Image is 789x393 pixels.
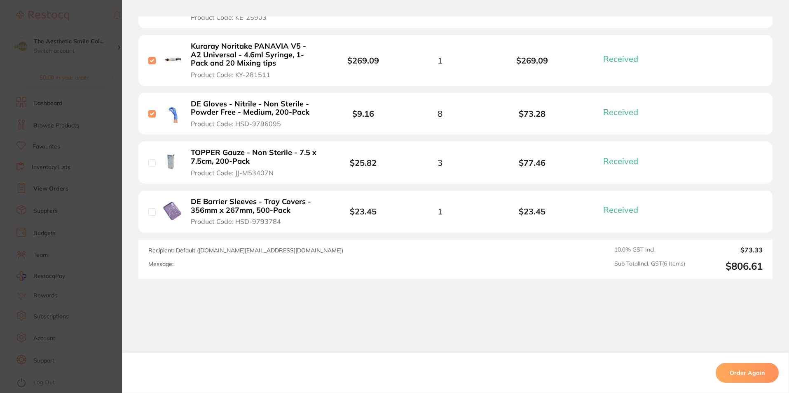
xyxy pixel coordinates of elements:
b: $23.45 [350,206,377,217]
button: DE Gloves - Nitrile - Non Sterile - Powder Free - Medium, 200-Pack Product Code: HSD-9796095 [188,99,321,128]
p: It has been 14 days since you have started your Restocq journey. We wanted to do a check in and s... [36,24,142,32]
b: DE Barrier Sleeves - Tray Covers - 356mm x 267mm, 500-Pack [191,198,318,214]
img: DE Gloves - Nitrile - Non Sterile - Powder Free - Medium, 200-Pack [162,103,182,123]
button: Received [601,107,648,117]
span: Received [603,156,638,166]
span: 10.0 % GST Incl. [614,246,685,254]
span: 3 [438,158,442,167]
button: Received [601,156,648,166]
span: Product Code: KY-281511 [191,71,270,78]
img: TOPPER Gauze - Non Sterile - 7.5 x 7.5cm, 200-Pack [162,152,182,172]
button: Received [601,54,648,64]
span: Product Code: JJ-M53407N [191,169,274,176]
b: $25.82 [350,158,377,168]
button: Received [601,205,648,215]
span: Product Code: HSD-9793784 [191,218,281,225]
span: Recipient: Default ( [DOMAIN_NAME][EMAIL_ADDRESS][DOMAIN_NAME] ) [148,247,343,254]
b: DE Gloves - Nitrile - Non Sterile - Powder Free - Medium, 200-Pack [191,100,318,117]
p: Message from Restocq, sent 5d ago [36,32,142,39]
b: Kuraray Noritake PANAVIA V5 - A2 Universal - 4.6ml Syringe, 1-Pack and 20 Mixing tips [191,42,318,68]
span: Received [603,54,638,64]
span: Product Code: HSD-9796095 [191,120,281,127]
div: message notification from Restocq, 5d ago. It has been 14 days since you have started your Restoc... [12,17,152,45]
b: $77.46 [486,158,578,167]
span: 1 [438,56,442,65]
button: DE Barrier Sleeves - Tray Covers - 356mm x 267mm, 500-Pack Product Code: HSD-9793784 [188,197,321,226]
span: Product Code: KE-25903 [191,14,267,21]
label: Message: [148,261,173,268]
img: Profile image for Restocq [19,25,32,38]
b: $23.45 [486,207,578,216]
b: $73.28 [486,109,578,118]
button: Kuraray Noritake PANAVIA V5 - A2 Universal - 4.6ml Syringe, 1-Pack and 20 Mixing tips Product Cod... [188,42,321,79]
b: $9.16 [352,108,374,119]
span: Sub Total Incl. GST ( 6 Items) [614,260,685,272]
span: 1 [438,207,442,216]
span: 8 [438,109,442,118]
output: $73.33 [692,246,763,254]
b: $269.09 [486,56,578,65]
button: Order Again [716,363,779,383]
b: $269.09 [347,55,379,66]
span: Received [603,107,638,117]
button: TOPPER Gauze - Non Sterile - 7.5 x 7.5cm, 200-Pack Product Code: JJ-M53407N [188,148,321,177]
output: $806.61 [692,260,763,272]
img: DE Barrier Sleeves - Tray Covers - 356mm x 267mm, 500-Pack [162,201,182,221]
img: Kuraray Noritake PANAVIA V5 - A2 Universal - 4.6ml Syringe, 1-Pack and 20 Mixing tips [162,49,182,70]
b: TOPPER Gauze - Non Sterile - 7.5 x 7.5cm, 200-Pack [191,148,318,165]
span: Received [603,205,638,215]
